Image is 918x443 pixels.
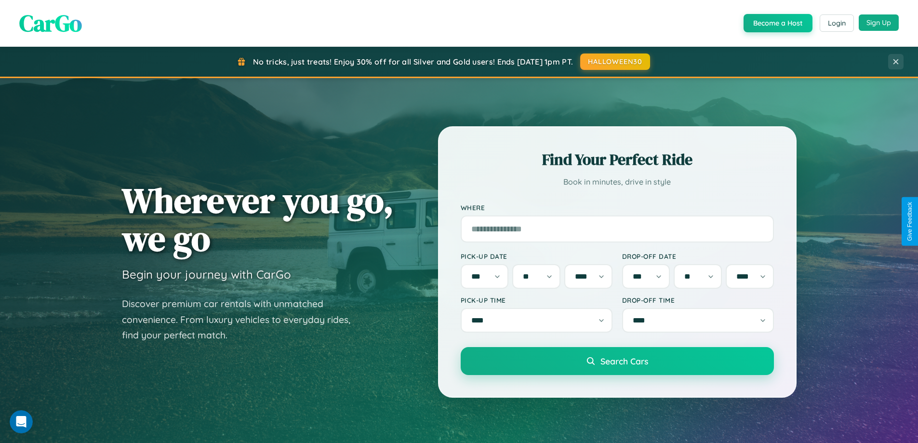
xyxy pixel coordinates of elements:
h1: Wherever you go, we go [122,181,394,257]
button: Login [820,14,854,32]
div: Give Feedback [906,202,913,241]
p: Book in minutes, drive in style [461,175,774,189]
label: Pick-up Time [461,296,612,304]
h2: Find Your Perfect Ride [461,149,774,170]
h3: Begin your journey with CarGo [122,267,291,282]
span: Search Cars [600,356,648,366]
span: CarGo [19,7,82,39]
button: Sign Up [859,14,899,31]
span: No tricks, just treats! Enjoy 30% off for all Silver and Gold users! Ends [DATE] 1pm PT. [253,57,573,67]
button: HALLOWEEN30 [580,54,650,70]
p: Discover premium car rentals with unmatched convenience. From luxury vehicles to everyday rides, ... [122,296,363,343]
button: Search Cars [461,347,774,375]
button: Become a Host [744,14,812,32]
label: Drop-off Time [622,296,774,304]
label: Drop-off Date [622,252,774,260]
label: Pick-up Date [461,252,612,260]
label: Where [461,203,774,212]
iframe: Intercom live chat [10,410,33,433]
